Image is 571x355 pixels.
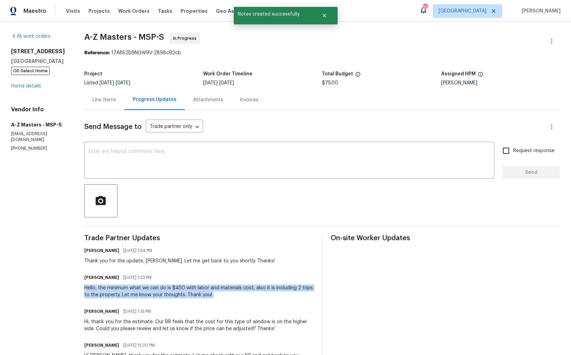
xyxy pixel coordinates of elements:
h6: [PERSON_NAME] [84,247,119,254]
span: Projects [88,8,110,15]
div: Trade partner only [146,121,203,133]
span: [DATE] 1:23 PM [123,274,152,281]
span: [DATE] [219,81,234,85]
h5: [GEOGRAPHIC_DATA] [11,58,68,65]
div: Invoices [240,96,258,103]
div: 50 [423,4,428,11]
span: A-Z Masters - MSP-S [84,33,164,41]
div: Progress Updates [133,96,177,103]
span: Tasks [158,9,172,13]
span: [DATE] [99,81,114,85]
span: [DATE] [203,81,218,85]
span: Visits [66,8,80,15]
p: [PHONE_NUMBER] [11,146,68,151]
span: On-site Worker Updates [331,235,560,242]
h6: [PERSON_NAME] [84,342,119,349]
h4: Vendor Info [11,106,68,113]
span: Properties [181,8,208,15]
span: The hpm assigned to this work order. [478,72,483,81]
div: 17A852D9NGW9V-2898c92cb [84,49,560,56]
span: Send Message to [84,123,142,130]
h5: A-Z Masters - MSP-S [11,121,68,128]
a: Home details [11,84,41,88]
div: Attachments [193,96,223,103]
span: [PERSON_NAME] [519,8,561,15]
span: [DATE] 12:20 PM [123,342,155,349]
span: Work Orders [118,8,150,15]
div: Hi, thank you for the estimate. Our BR feels that the cost for this type of window is on the high... [84,318,314,332]
h2: [STREET_ADDRESS] [11,48,68,55]
button: Close [313,9,336,22]
h5: Work Order Timeline [203,72,253,76]
span: Trade Partner Updates [84,235,314,242]
span: Notes created successfully. [234,7,313,21]
div: [PERSON_NAME] [441,81,560,85]
span: $75.00 [322,81,338,85]
div: Thank you for the update, [PERSON_NAME]. Let me get back to you shortly. Thanks! [84,258,275,264]
div: Hello, the minimum what we can do is $450 with labor and materials cost, also it is including 2 t... [84,284,314,298]
span: The total cost of line items that have been proposed by Opendoor. This sum includes line items th... [355,72,361,81]
span: - [203,81,234,85]
h5: Project [84,72,102,76]
p: [EMAIL_ADDRESS][DOMAIN_NAME] [11,131,68,143]
h5: Total Budget [322,72,353,76]
span: [GEOGRAPHIC_DATA] [439,8,486,15]
b: Reference: [84,50,110,55]
a: All work orders [11,34,50,39]
span: Listed [84,81,130,85]
span: [DATE] [116,81,130,85]
div: Line Items [93,96,116,103]
span: [DATE] 1:54 PM [123,247,152,254]
h5: Assigned HPM [441,72,476,76]
span: In Progress [173,35,199,42]
span: Geo Assignments [216,8,261,15]
h6: [PERSON_NAME] [84,308,119,315]
span: [DATE] 1:15 PM [123,308,151,315]
span: - [99,81,130,85]
h6: [PERSON_NAME] [84,274,119,281]
span: Request response [513,147,554,155]
span: Maestro [23,8,46,15]
span: OD Select Home [11,67,50,75]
